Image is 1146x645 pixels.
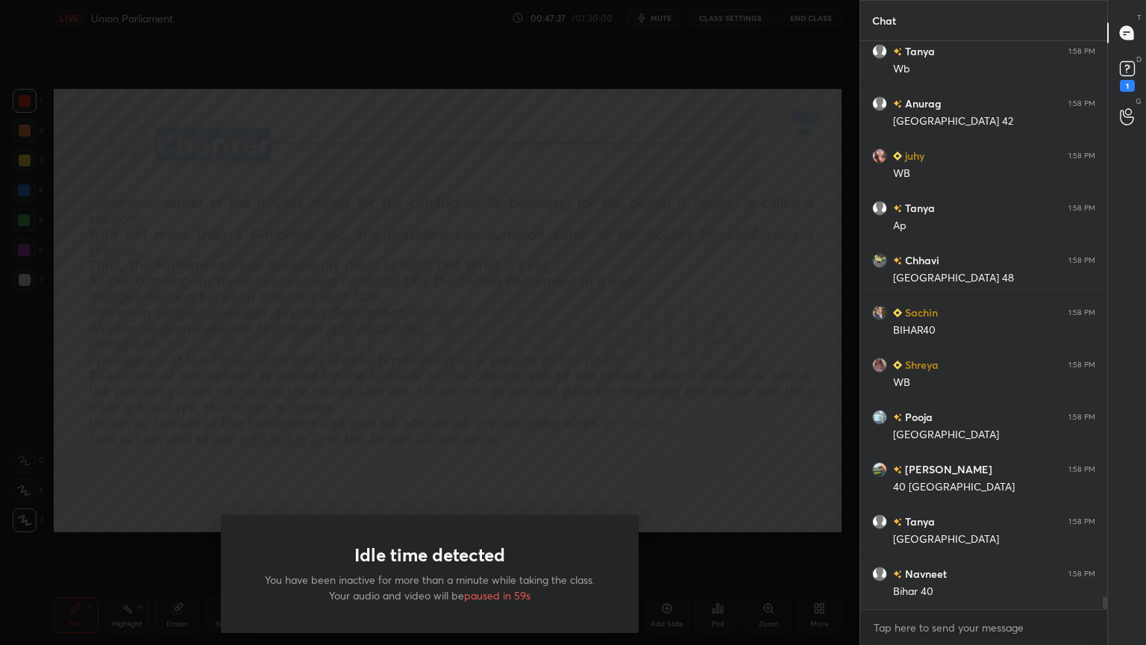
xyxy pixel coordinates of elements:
img: no-rating-badge.077c3623.svg [893,205,902,213]
img: no-rating-badge.077c3623.svg [893,257,902,265]
img: 0e6e0831cbcf447696052690619279a2.jpg [872,305,887,320]
div: [GEOGRAPHIC_DATA] [893,532,1095,547]
div: 1:58 PM [1068,308,1095,317]
p: T [1137,12,1142,23]
h6: Chhavi [902,252,939,268]
div: WB [893,166,1095,181]
h6: Tanya [902,514,935,529]
img: no-rating-badge.077c3623.svg [893,570,902,579]
h6: Anurag [902,96,942,111]
img: 9af0242b033845069a29d78668e5e190.jpg [872,149,887,163]
div: 1:58 PM [1068,517,1095,526]
img: default.png [872,44,887,59]
img: Learner_Badge_beginner_1_8b307cf2a0.svg [893,152,902,161]
div: [GEOGRAPHIC_DATA] [893,428,1095,443]
img: default.png [872,514,887,529]
div: 1:58 PM [1068,570,1095,579]
h6: Tanya [902,43,935,59]
p: G [1136,96,1142,107]
div: Ap [893,219,1095,234]
img: default.png [872,96,887,111]
div: 1:58 PM [1068,204,1095,213]
img: default.png [872,201,887,216]
p: You have been inactive for more than a minute while taking the class. Your audio and video will be [257,572,603,603]
div: Bihar 40 [893,585,1095,599]
div: 40 [GEOGRAPHIC_DATA] [893,480,1095,495]
div: 1:58 PM [1068,413,1095,422]
div: 1:58 PM [1068,465,1095,474]
img: no-rating-badge.077c3623.svg [893,414,902,422]
h1: Idle time detected [354,544,505,566]
div: 1:58 PM [1068,361,1095,370]
img: no-rating-badge.077c3623.svg [893,518,902,526]
div: grid [860,41,1107,609]
img: 93d7baba62c54bcf8eee77fd271226bb.38534246_3 [872,253,887,268]
img: 686a03e7b09842bab0962c898401b708.jpg [872,358,887,373]
h6: Navneet [902,566,947,582]
img: 91da875aac1f48038553f1acd9e51e72.jpg [872,410,887,425]
span: paused in 59s [464,588,530,602]
img: Learner_Badge_beginner_1_8b307cf2a0.svg [893,361,902,370]
img: default.png [872,567,887,582]
div: 1:58 PM [1068,99,1095,108]
div: [GEOGRAPHIC_DATA] 42 [893,114,1095,129]
div: 1 [1120,80,1135,92]
h6: Shreya [902,357,939,373]
h6: Pooja [902,409,933,425]
img: Learner_Badge_beginner_1_8b307cf2a0.svg [893,308,902,317]
div: BIHAR40 [893,323,1095,338]
p: Chat [860,1,908,40]
div: [GEOGRAPHIC_DATA] 48 [893,271,1095,286]
img: no-rating-badge.077c3623.svg [893,466,902,474]
div: 1:58 PM [1068,152,1095,161]
div: 1:58 PM [1068,256,1095,265]
h6: Sachin [902,305,938,320]
img: no-rating-badge.077c3623.svg [893,100,902,108]
img: 7715b76f89534ce1b7898b90faabab22.jpg [872,462,887,477]
div: 1:58 PM [1068,47,1095,56]
div: WB [893,376,1095,390]
h6: [PERSON_NAME] [902,461,992,477]
img: no-rating-badge.077c3623.svg [893,48,902,56]
div: Wb [893,62,1095,77]
h6: juhy [902,148,924,163]
h6: Tanya [902,200,935,216]
p: D [1136,54,1142,65]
